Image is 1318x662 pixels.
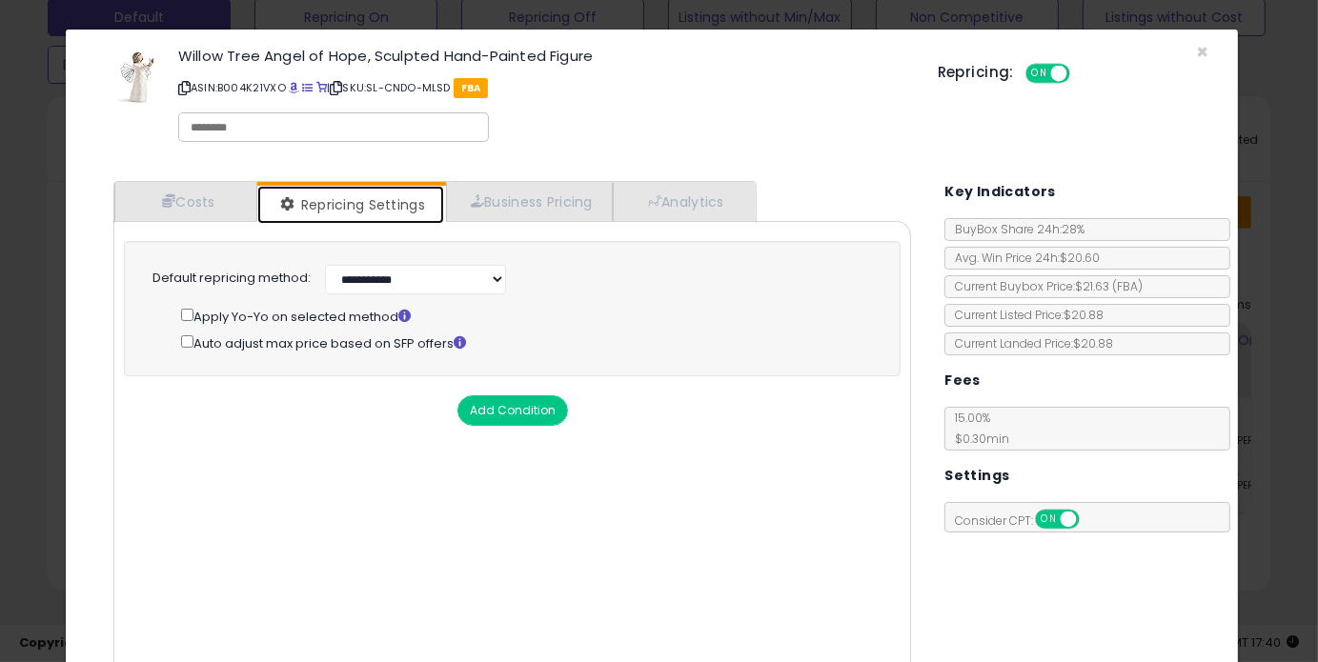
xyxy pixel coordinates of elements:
div: Apply Yo-Yo on selected method [181,305,876,327]
a: Repricing Settings [257,186,444,224]
p: ASIN: B004K21VXO | SKU: SL-CNDO-MLSD [178,72,909,103]
span: Avg. Win Price 24h: $20.60 [945,250,1100,266]
h5: Fees [944,369,981,392]
span: OFF [1077,512,1107,528]
span: $0.30 min [945,431,1009,447]
span: ON [1027,66,1051,82]
a: Costs [114,182,257,221]
span: FBA [454,78,489,98]
span: $21.63 [1075,278,1143,294]
a: Analytics [613,182,754,221]
a: Your listing only [316,80,327,95]
button: Add Condition [457,395,568,426]
h5: Key Indicators [944,180,1056,204]
div: Auto adjust max price based on SFP offers [181,331,876,353]
span: × [1197,38,1209,66]
h3: Willow Tree Angel of Hope, Sculpted Hand-Painted Figure [178,49,909,63]
span: ( FBA ) [1112,278,1143,294]
span: Consider CPT: [945,512,1105,529]
span: 15.00 % [945,410,1009,447]
a: Business Pricing [446,182,613,221]
span: Current Landed Price: $20.88 [945,335,1113,351]
span: Current Buybox Price: [945,278,1143,294]
span: ON [1037,512,1061,528]
a: BuyBox page [289,80,299,95]
label: Default repricing method: [152,270,311,288]
span: Current Listed Price: $20.88 [945,307,1104,323]
a: All offer listings [303,80,314,95]
img: 41NDaBF6smL._SL60_.jpg [109,49,166,106]
h5: Repricing: [938,65,1014,80]
span: OFF [1066,66,1097,82]
span: BuyBox Share 24h: 28% [945,221,1085,237]
h5: Settings [944,464,1009,488]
